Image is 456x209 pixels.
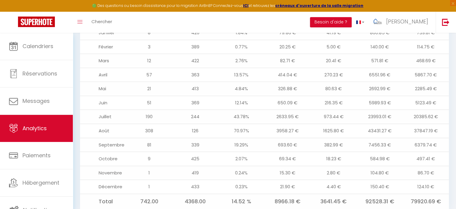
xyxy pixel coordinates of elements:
td: Juillet [80,110,126,124]
td: 693.60 € [264,138,311,152]
td: 9 [126,152,172,166]
span: Analytics [22,124,47,132]
td: 19.29% [218,138,264,152]
td: Février [80,40,126,54]
a: créneaux d'ouverture de la salle migration [275,3,363,8]
img: ... [373,17,382,26]
td: 20.25 € [264,40,311,54]
td: 650.09 € [264,96,311,110]
td: 270.23 € [311,68,357,82]
td: 433 [172,180,219,194]
td: 43.78% [218,110,264,124]
td: 69.34 € [264,152,311,166]
td: 190 [126,110,172,124]
td: 4.40 € [311,180,357,194]
td: 369 [172,96,219,110]
td: 3641.45 € [311,194,357,209]
td: 4.84% [218,82,264,96]
td: 70.97% [218,124,264,138]
span: Calendriers [22,42,53,50]
td: 742.00 [126,194,172,209]
td: 114.75 € [403,40,449,54]
td: Mars [80,54,126,68]
span: Messages [22,97,50,105]
td: Total [80,194,126,209]
td: 18.23 € [311,152,357,166]
td: 20.41 € [311,54,357,68]
td: 2285.49 € [403,82,449,96]
td: 3958.27 € [264,124,311,138]
td: 244 [172,110,219,124]
td: 5123.49 € [403,96,449,110]
td: 414.04 € [264,68,311,82]
td: 57 [126,68,172,82]
td: Avril [80,68,126,82]
td: 86.70 € [403,166,449,180]
td: 468.69 € [403,54,449,68]
td: 2692.99 € [357,82,403,96]
td: 571.81 € [357,54,403,68]
td: 2.76% [218,54,264,68]
td: 20385.62 € [403,110,449,124]
a: ... [PERSON_NAME] [369,12,436,33]
td: 497.41 € [403,152,449,166]
td: Octobre [80,152,126,166]
span: Réservations [22,70,57,77]
td: 425 [172,152,219,166]
td: 308 [126,124,172,138]
td: 339 [172,138,219,152]
td: 1625.80 € [311,124,357,138]
td: 973.44 € [311,110,357,124]
td: 43431.27 € [357,124,403,138]
td: 79920.69 € [403,194,449,209]
td: Juin [80,96,126,110]
td: 12.14% [218,96,264,110]
td: 419 [172,166,219,180]
a: ICI [243,3,249,8]
td: 363 [172,68,219,82]
img: Super Booking [18,17,55,27]
td: 82.71 € [264,54,311,68]
td: 126 [172,124,219,138]
span: [PERSON_NAME] [386,18,428,25]
td: 21 [126,82,172,96]
td: 21.90 € [264,180,311,194]
span: Chercher [91,18,112,25]
td: 104.80 € [357,166,403,180]
td: 2.07% [218,152,264,166]
td: Août [80,124,126,138]
button: Besoin d'aide ? [310,17,352,27]
a: Chercher [87,12,117,33]
td: Décembre [80,180,126,194]
td: 37847.19 € [403,124,449,138]
td: 140.00 € [357,40,403,54]
td: Novembre [80,166,126,180]
td: 51 [126,96,172,110]
td: 12 [126,54,172,68]
td: 124.10 € [403,180,449,194]
td: 5867.70 € [403,68,449,82]
td: 0.24% [218,166,264,180]
span: Hébergement [22,179,59,186]
td: 6379.74 € [403,138,449,152]
td: 13.57% [218,68,264,82]
td: 8966.18 € [264,194,311,209]
td: 0.23% [218,180,264,194]
td: 326.88 € [264,82,311,96]
td: 80.63 € [311,82,357,96]
td: 15.30 € [264,166,311,180]
td: 3 [126,40,172,54]
td: 5.00 € [311,40,357,54]
td: 92528.31 € [357,194,403,209]
td: 1 [126,166,172,180]
td: 1 [126,180,172,194]
td: 23993.01 € [357,110,403,124]
td: 389 [172,40,219,54]
td: 216.35 € [311,96,357,110]
td: 5989.93 € [357,96,403,110]
span: Paiements [22,152,51,159]
td: 150.40 € [357,180,403,194]
td: 0.77% [218,40,264,54]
